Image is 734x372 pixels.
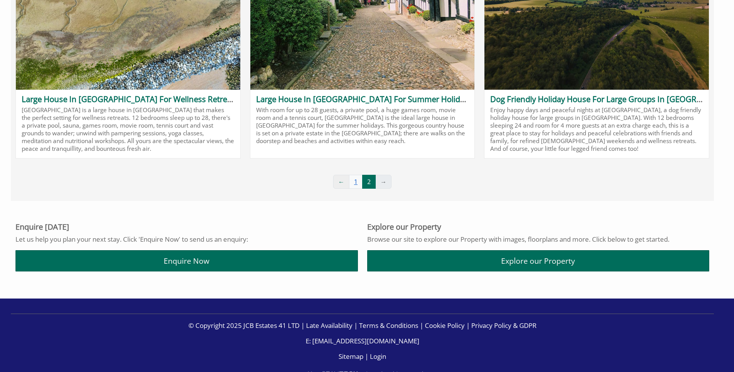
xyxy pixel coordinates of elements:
a: Terms & Conditions [359,321,418,330]
p: Let us help you plan your next stay. Click 'Enquire Now' to send us an enquiry: [15,235,358,244]
a: © Copyright 2025 JCB Estates 41 LTD [188,321,299,330]
a: Cookie Policy [425,321,465,330]
a: Enquire Now [15,250,358,271]
a: Privacy Policy & GDPR [471,321,537,330]
p: With room for up to 28 guests, a private pool, a huge games room, movie room and a tennis court, ... [250,106,475,145]
span: | [466,321,470,330]
a: Late Availability [306,321,352,330]
p: [GEOGRAPHIC_DATA] is a large house in [GEOGRAPHIC_DATA] that makes the perfect setting for wellne... [16,106,240,152]
h3: Explore our Property [367,222,710,232]
span: | [354,321,358,330]
a: Explore our Property [367,250,710,271]
p: Enjoy happy days and peaceful nights at [GEOGRAPHIC_DATA], a dog friendly holiday house for large... [484,106,709,152]
a: Sitemap [339,352,363,361]
span: | [365,352,368,361]
span: 2 [362,175,376,189]
a: 1 [349,175,363,189]
a: ← [333,175,349,189]
span: | [301,321,305,330]
a: Large House In [GEOGRAPHIC_DATA] For Wellness Retreats [22,94,238,104]
a: Login [370,352,386,361]
a: Large House In [GEOGRAPHIC_DATA] For Summer Holidays [256,94,472,104]
a: E: [EMAIL_ADDRESS][DOMAIN_NAME] [306,336,419,345]
h3: Enquire [DATE] [15,222,358,232]
span: | [420,321,423,330]
p: Browse our site to explore our Property with images, floorplans and more. Click below to get star... [367,235,710,244]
